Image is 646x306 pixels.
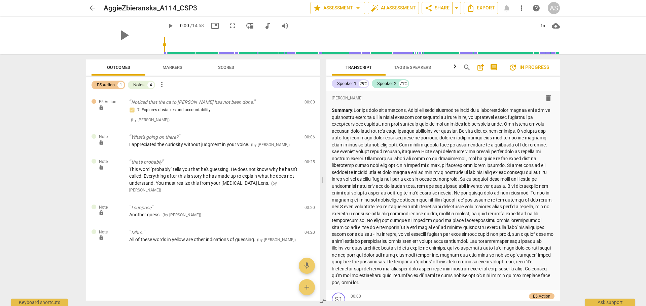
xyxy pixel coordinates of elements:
span: 04:20 [304,230,315,235]
span: comment [490,63,498,72]
div: 71% [399,80,408,87]
button: AS [548,2,560,14]
span: ( by [PERSON_NAME] ) [257,237,296,242]
span: move_down [246,22,254,30]
div: Ask support [585,299,635,306]
div: Change speaker [332,293,345,306]
span: arrow_drop_down [354,4,362,12]
span: Note [99,205,108,210]
button: Search [462,62,472,73]
span: delete [544,94,552,102]
span: arrow_drop_down [453,4,461,12]
p: Noticed that the ca to [PERSON_NAME] has not been done. [129,99,299,106]
span: 03:20 [304,205,315,211]
span: Note [99,159,108,165]
p: Lor ips dolo sit ametcons, Adipi eli sedd eiusmod te incididu u laboreetdolor magnaa eni adm ve q... [332,107,554,286]
div: 4 [147,82,154,88]
p: that's probably [129,159,299,166]
button: Assessment [310,2,365,14]
span: In progress [509,63,549,72]
span: 00:25 [304,159,315,165]
span: Transcript [346,65,372,70]
span: arrow_back [88,4,96,12]
span: add [303,283,311,291]
div: Speaker 1 [337,80,356,87]
button: Fullscreen [226,20,239,32]
span: E5.Action [99,99,116,105]
span: update [509,63,517,72]
span: Share [425,4,450,12]
span: share [425,4,433,12]
button: Picture in picture [209,20,221,32]
span: cloud_download [552,22,560,30]
span: fullscreen [228,22,237,30]
span: audiotrack [263,22,272,30]
span: auto_fix_high [371,4,379,12]
button: Sharing summary [452,2,461,14]
span: Scores [218,65,234,70]
span: This word "probably" tells you that he's guessing. He does not know why he hasn't called. Everyth... [129,167,297,186]
button: Show/Hide comments [489,62,499,73]
span: compare_arrows [319,297,327,305]
a: Help [530,2,542,14]
span: lock [99,105,104,110]
span: play_arrow [115,27,133,44]
span: play_arrow [166,22,174,30]
span: star [313,4,321,12]
div: Notes [133,82,145,88]
button: Switch to audio player [261,20,274,32]
button: Add voice note [299,258,315,274]
span: Export [467,4,495,12]
span: mic [303,262,311,270]
span: lock [99,165,104,170]
span: lock [99,140,104,145]
button: Share [422,2,453,14]
span: Assessment [313,4,362,12]
span: ( by [PERSON_NAME] ) [131,118,170,122]
span: AI Assessment [371,4,416,12]
span: Markers [163,65,182,70]
div: 29% [359,80,368,87]
span: I appreciated the curiosity without judgment in your voice. [129,142,249,147]
strong: Summary: [332,107,354,113]
span: Tags & Speakers [394,65,431,70]
span: more_vert [158,81,166,89]
button: AI Assessment [368,2,419,14]
span: volume_up [281,22,289,30]
button: Add summary [475,62,486,73]
h2: AggieZbieranska_A114_CSP3 [104,4,197,12]
button: Review is in progress [503,61,554,74]
span: Another guess. [129,212,161,217]
span: 00:00 [304,99,315,105]
span: lock [99,210,104,215]
div: 1x [536,20,549,31]
span: All of these words in yellow are other indications of guessing. [129,237,255,242]
button: Volume [279,20,291,32]
span: [PERSON_NAME] [332,95,362,101]
div: E5.Action [97,82,115,88]
button: Add outcome [299,279,315,295]
div: E5.Action [533,293,550,299]
span: Note [99,134,108,140]
span: 00:06 [304,134,315,140]
span: Note [99,229,108,235]
span: search [463,63,471,72]
span: ( by [PERSON_NAME] ) [163,213,201,217]
button: Play [164,20,176,32]
span: 0:00 [180,23,189,28]
span: lock [99,235,104,240]
p: What's going on there? [129,134,299,141]
span: help [532,4,540,12]
span: 00:00 [351,294,361,299]
span: Outcomes [107,65,130,70]
button: Export [464,2,498,14]
div: Keyboard shortcuts [11,299,68,306]
span: picture_in_picture [211,22,219,30]
span: more_vert [517,4,526,12]
p: I suppose [129,204,299,211]
button: View player as separate pane [244,20,256,32]
span: / 14:58 [190,23,204,28]
div: Speaker 2 [377,80,396,87]
div: 1 [117,82,124,88]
